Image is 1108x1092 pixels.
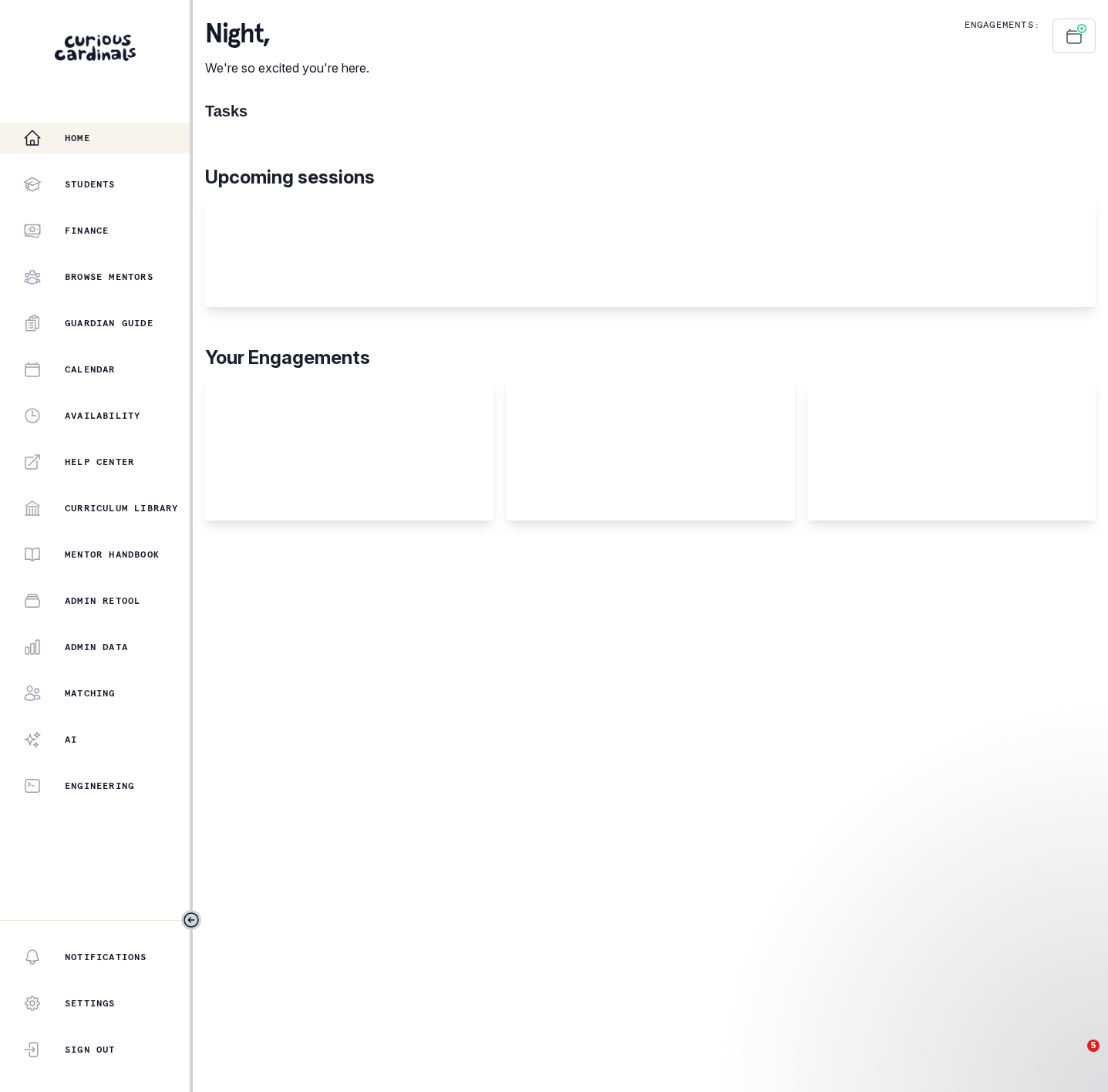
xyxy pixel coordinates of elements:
p: Home [65,132,90,144]
h1: Tasks [205,102,1096,120]
img: Curious Cardinals Logo [55,35,136,61]
p: Settings [65,997,116,1009]
p: Finance [65,224,109,237]
p: Availability [65,410,140,422]
p: Sign Out [65,1043,116,1056]
p: Matching [65,687,116,699]
p: Admin Data [65,641,128,653]
button: Schedule Sessions [1052,19,1096,53]
p: Upcoming sessions [205,163,1096,191]
p: Guardian Guide [65,317,153,329]
p: Curriculum Library [65,502,179,514]
p: Your Engagements [205,344,1096,372]
p: Engagements: [965,19,1040,31]
p: Browse Mentors [65,271,153,283]
p: Admin Retool [65,595,140,607]
p: AI [65,733,77,746]
p: We're so excited you're here. [205,59,369,77]
span: 5 [1087,1040,1100,1052]
p: Students [65,178,116,190]
button: Toggle sidebar [181,910,201,930]
p: Calendar [65,363,116,376]
p: Notifications [65,951,147,963]
p: Help Center [65,456,134,468]
p: Engineering [65,780,134,792]
iframe: Intercom live chat [1056,1040,1093,1077]
p: Mentor Handbook [65,548,160,561]
p: night , [205,19,369,49]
